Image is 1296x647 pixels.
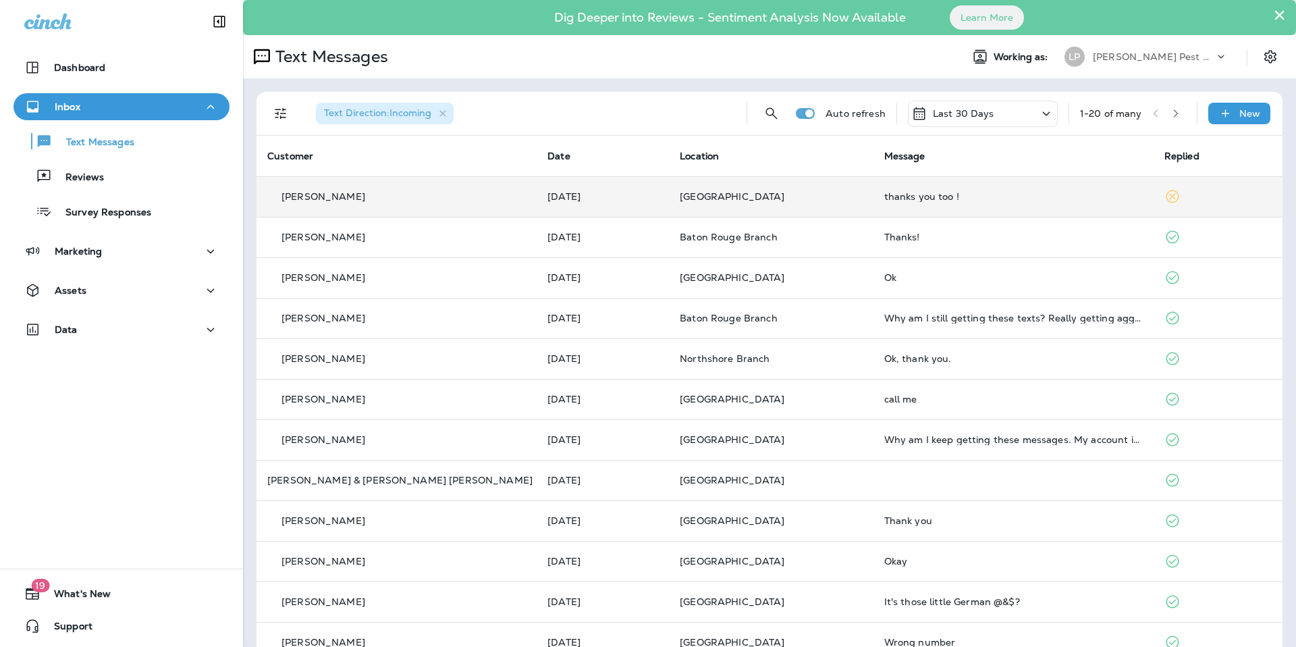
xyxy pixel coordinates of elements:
[547,232,658,242] p: Sep 26, 2025 02:21 PM
[281,353,365,364] p: [PERSON_NAME]
[547,596,658,607] p: Sep 24, 2025 08:02 AM
[884,394,1143,405] div: call me
[281,515,365,526] p: [PERSON_NAME]
[680,515,784,527] span: [GEOGRAPHIC_DATA]
[55,246,102,257] p: Marketing
[13,580,230,607] button: 19What's New
[267,100,294,127] button: Filters
[1239,108,1260,119] p: New
[13,277,230,304] button: Assets
[1064,47,1085,67] div: LP
[884,232,1143,242] div: Thanks!
[55,324,78,335] p: Data
[884,313,1143,323] div: Why am I still getting these texts? Really getting aggravating
[547,515,658,526] p: Sep 25, 2025 09:46 AM
[13,316,230,343] button: Data
[547,394,658,405] p: Sep 26, 2025 06:36 AM
[1273,4,1286,26] button: Close
[884,150,925,162] span: Message
[54,62,105,73] p: Dashboard
[884,353,1143,364] div: Ok, thank you.
[680,555,784,567] span: [GEOGRAPHIC_DATA]
[267,150,313,162] span: Customer
[1164,150,1199,162] span: Replied
[680,190,784,203] span: [GEOGRAPHIC_DATA]
[547,353,658,364] p: Sep 26, 2025 08:21 AM
[680,150,719,162] span: Location
[281,434,365,445] p: [PERSON_NAME]
[933,108,994,119] p: Last 30 Days
[40,621,92,637] span: Support
[270,47,388,67] p: Text Messages
[826,108,886,119] p: Auto refresh
[281,232,365,242] p: [PERSON_NAME]
[13,54,230,81] button: Dashboard
[281,596,365,607] p: [PERSON_NAME]
[680,393,784,405] span: [GEOGRAPHIC_DATA]
[31,579,49,592] span: 19
[547,191,658,202] p: Sep 26, 2025 03:45 PM
[884,272,1143,283] div: Ok
[547,272,658,283] p: Sep 26, 2025 02:20 PM
[55,101,80,112] p: Inbox
[547,556,658,567] p: Sep 24, 2025 09:01 AM
[316,103,454,124] div: Text Direction:Incoming
[1258,45,1282,69] button: Settings
[267,475,533,486] p: [PERSON_NAME] & [PERSON_NAME] [PERSON_NAME]
[13,127,230,155] button: Text Messages
[680,434,784,446] span: [GEOGRAPHIC_DATA]
[13,93,230,120] button: Inbox
[55,285,86,296] p: Assets
[680,596,784,608] span: [GEOGRAPHIC_DATA]
[547,475,658,486] p: Sep 25, 2025 12:41 PM
[13,197,230,226] button: Survey Responses
[758,100,785,127] button: Search Messages
[1093,51,1214,62] p: [PERSON_NAME] Pest Control
[547,150,570,162] span: Date
[950,5,1024,30] button: Learn More
[13,162,230,190] button: Reviews
[281,191,365,202] p: [PERSON_NAME]
[884,556,1143,567] div: Okay
[52,207,151,219] p: Survey Responses
[680,353,769,365] span: Northshore Branch
[281,394,365,405] p: [PERSON_NAME]
[884,515,1143,526] div: Thank you
[884,191,1143,202] div: thanks you too !
[680,271,784,284] span: [GEOGRAPHIC_DATA]
[281,272,365,283] p: [PERSON_NAME]
[281,556,365,567] p: [PERSON_NAME]
[53,136,134,149] p: Text Messages
[40,588,111,604] span: What's New
[547,313,658,323] p: Sep 26, 2025 12:09 PM
[884,596,1143,607] div: It's those little German @&$?
[13,238,230,265] button: Marketing
[680,231,778,243] span: Baton Rouge Branch
[324,107,431,119] span: Text Direction : Incoming
[200,8,238,35] button: Collapse Sidebar
[281,313,365,323] p: [PERSON_NAME]
[547,434,658,445] p: Sep 25, 2025 01:41 PM
[515,16,945,20] p: Dig Deeper into Reviews - Sentiment Analysis Now Available
[13,613,230,640] button: Support
[52,172,104,184] p: Reviews
[994,51,1051,63] span: Working as:
[680,474,784,486] span: [GEOGRAPHIC_DATA]
[680,312,778,324] span: Baton Rouge Branch
[1080,108,1142,119] div: 1 - 20 of many
[884,434,1143,445] div: Why am I keep getting these messages. My account is paid up to date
